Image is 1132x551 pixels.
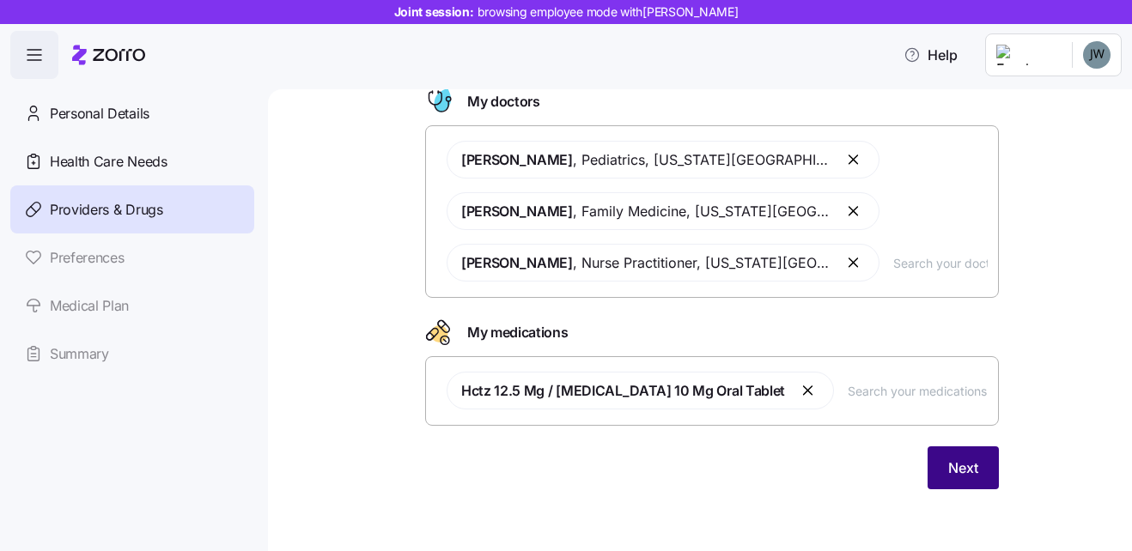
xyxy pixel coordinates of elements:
[461,149,831,171] span: , Pediatrics , [US_STATE][GEOGRAPHIC_DATA], [GEOGRAPHIC_DATA]
[425,88,453,115] svg: Doctor figure
[461,203,573,220] span: [PERSON_NAME]
[50,199,163,221] span: Providers & Drugs
[10,233,254,282] a: Preferences
[10,185,254,233] a: Providers & Drugs
[904,45,958,65] span: Help
[10,282,254,330] a: Medical Plan
[461,151,573,168] span: [PERSON_NAME]
[394,3,739,21] span: Joint session:
[10,330,254,378] a: Summary
[467,322,569,343] span: My medications
[1083,41,1111,69] img: ec81f205da390930e66a9218cf0964b0
[948,457,978,478] span: Next
[461,254,573,271] span: [PERSON_NAME]
[425,318,453,346] svg: Drugs
[50,103,149,124] span: Personal Details
[50,151,167,173] span: Health Care Needs
[928,446,999,489] button: Next
[10,137,254,185] a: Health Care Needs
[461,382,785,399] span: Hctz 12.5 Mg / [MEDICAL_DATA] 10 Mg Oral Tablet
[478,3,739,21] span: browsing employee mode with [PERSON_NAME]
[890,38,971,72] button: Help
[893,253,988,272] input: Search your doctors
[848,381,988,400] input: Search your medications
[461,201,831,222] span: , Family Medicine , [US_STATE][GEOGRAPHIC_DATA], [GEOGRAPHIC_DATA]
[467,91,540,112] span: My doctors
[996,45,1058,65] img: Employer logo
[10,89,254,137] a: Personal Details
[461,252,831,274] span: , Nurse Practitioner , [US_STATE][GEOGRAPHIC_DATA], [GEOGRAPHIC_DATA]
